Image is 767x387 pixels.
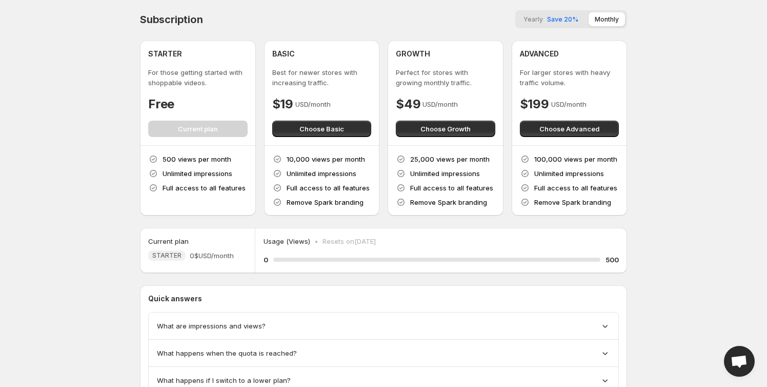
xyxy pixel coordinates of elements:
h5: 0 [264,255,268,265]
h4: $199 [520,96,549,112]
p: Full access to all features [163,183,246,193]
p: Full access to all features [287,183,370,193]
h4: $19 [272,96,293,112]
p: Unlimited impressions [534,168,604,179]
p: Full access to all features [534,183,617,193]
p: For those getting started with shoppable videos. [148,67,248,88]
span: What happens if I switch to a lower plan? [157,375,291,385]
h5: Current plan [148,236,189,246]
p: 500 views per month [163,154,231,164]
span: STARTER [152,251,181,260]
p: Best for newer stores with increasing traffic. [272,67,372,88]
span: Save 20% [547,15,578,23]
h4: GROWTH [396,49,430,59]
p: 10,000 views per month [287,154,365,164]
span: What are impressions and views? [157,321,266,331]
h4: STARTER [148,49,182,59]
h4: Free [148,96,174,112]
p: Usage (Views) [264,236,310,246]
p: Full access to all features [410,183,493,193]
button: Choose Advanced [520,121,619,137]
a: Open chat [724,346,755,377]
button: Choose Growth [396,121,495,137]
span: Yearly [523,15,543,23]
p: Unlimited impressions [287,168,356,179]
span: Choose Growth [420,124,471,134]
p: Quick answers [148,294,619,304]
span: What happens when the quota is reached? [157,348,297,358]
button: Choose Basic [272,121,372,137]
span: Choose Advanced [539,124,599,134]
p: Remove Spark branding [534,197,611,207]
p: Remove Spark branding [410,197,487,207]
p: 100,000 views per month [534,154,617,164]
span: Choose Basic [299,124,344,134]
p: USD/month [551,99,587,109]
h4: Subscription [140,13,203,26]
p: USD/month [422,99,458,109]
span: 0$ USD/month [190,250,234,261]
h5: 500 [605,255,619,265]
button: YearlySave 20% [517,12,584,26]
p: Unlimited impressions [410,168,480,179]
p: Remove Spark branding [287,197,364,207]
p: Perfect for stores with growing monthly traffic. [396,67,495,88]
h4: $49 [396,96,420,112]
p: 25,000 views per month [410,154,490,164]
button: Monthly [589,12,625,26]
p: USD/month [295,99,331,109]
h4: ADVANCED [520,49,559,59]
h4: BASIC [272,49,295,59]
p: • [314,236,318,246]
p: Resets on [DATE] [322,236,376,246]
p: Unlimited impressions [163,168,232,179]
p: For larger stores with heavy traffic volume. [520,67,619,88]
